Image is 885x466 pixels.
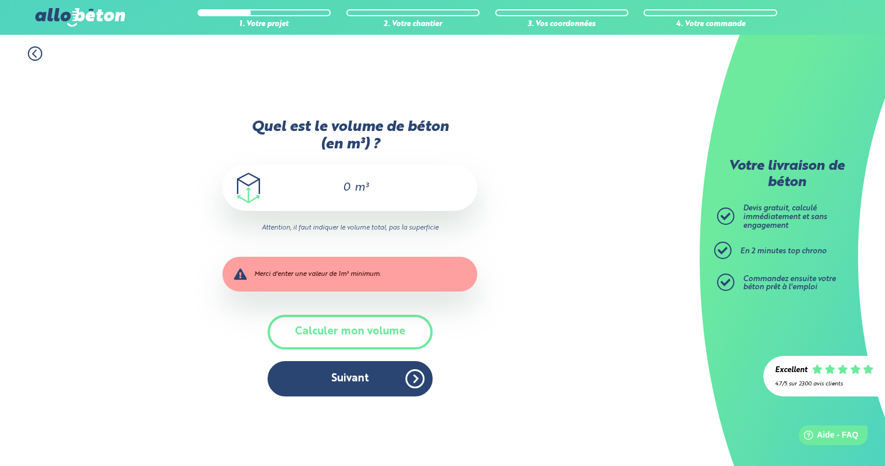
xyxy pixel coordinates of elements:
[222,223,477,234] i: Attention, il faut indiquer le volume total, pas la superficie
[198,20,331,29] div: 1. Votre projet
[222,119,477,153] label: Quel est le volume de béton (en m³) ?
[775,366,807,375] div: Excellent
[35,8,125,27] img: allobéton
[782,421,872,453] iframe: Help widget launcher
[740,247,827,255] span: En 2 minutes top chrono
[495,20,628,29] div: 3. Vos coordonnées
[332,181,352,195] input: 0
[720,159,853,191] p: Votre livraison de béton
[222,257,477,292] div: Merci d'enter une valeur de 1m³ minimum.
[643,20,777,29] div: 4. Votre commande
[354,182,368,194] span: m³
[775,381,873,387] div: 4.7/5 sur 2300 avis clients
[743,275,836,292] span: Commandez ensuite votre béton prêt à l'emploi
[743,205,827,229] span: Devis gratuit, calculé immédiatement et sans engagement
[268,361,433,396] button: Suivant
[268,315,433,349] button: Calculer mon volume
[346,20,480,29] div: 2. Votre chantier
